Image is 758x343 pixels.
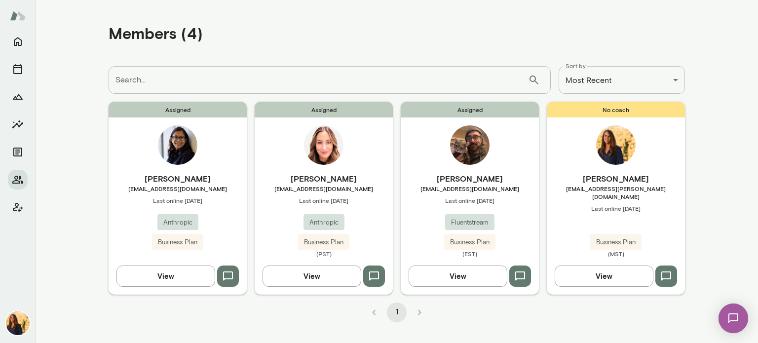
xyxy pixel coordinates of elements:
[6,311,30,335] img: Sheri DeMario
[445,218,494,228] span: Fluentstream
[109,196,247,204] span: Last online [DATE]
[8,142,28,162] button: Documents
[547,102,685,117] span: No coach
[547,250,685,258] span: (MST)
[152,237,203,247] span: Business Plan
[304,125,343,165] img: Katie Streu
[8,87,28,107] button: Growth Plan
[255,250,393,258] span: (PST)
[255,173,393,185] h6: [PERSON_NAME]
[8,32,28,51] button: Home
[8,114,28,134] button: Insights
[401,185,539,192] span: [EMAIL_ADDRESS][DOMAIN_NAME]
[109,102,247,117] span: Assigned
[298,237,349,247] span: Business Plan
[387,303,407,322] button: page 1
[255,196,393,204] span: Last online [DATE]
[157,218,198,228] span: Anthropic
[401,102,539,117] span: Assigned
[547,173,685,185] h6: [PERSON_NAME]
[10,6,26,25] img: Mento
[109,185,247,192] span: [EMAIL_ADDRESS][DOMAIN_NAME]
[109,173,247,185] h6: [PERSON_NAME]
[255,102,393,117] span: Assigned
[566,62,586,70] label: Sort by
[109,295,685,322] div: pagination
[8,59,28,79] button: Sessions
[8,197,28,217] button: Client app
[401,173,539,185] h6: [PERSON_NAME]
[255,185,393,192] span: [EMAIL_ADDRESS][DOMAIN_NAME]
[303,218,344,228] span: Anthropic
[116,266,215,286] button: View
[590,237,642,247] span: Business Plan
[363,303,431,322] nav: pagination navigation
[547,204,685,212] span: Last online [DATE]
[450,125,490,165] img: Brian Francati
[559,66,685,94] div: Most Recent
[109,24,203,42] h4: Members (4)
[444,237,495,247] span: Business Plan
[263,266,361,286] button: View
[8,170,28,190] button: Members
[409,266,507,286] button: View
[596,125,636,165] img: Sheri DeMario
[401,196,539,204] span: Last online [DATE]
[401,250,539,258] span: (EST)
[555,266,653,286] button: View
[547,185,685,200] span: [EMAIL_ADDRESS][PERSON_NAME][DOMAIN_NAME]
[158,125,197,165] img: Aparna Sridhar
